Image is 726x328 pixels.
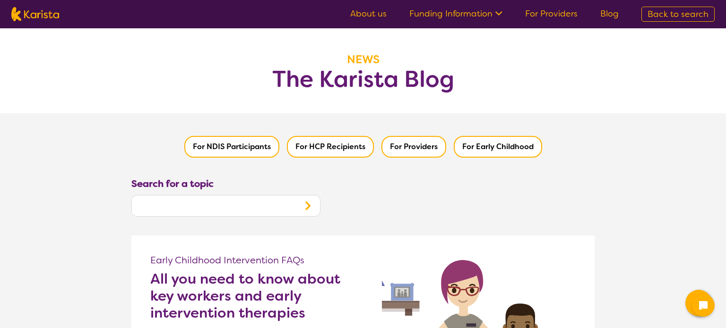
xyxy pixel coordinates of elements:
button: Filter by NDIS Participants [184,136,279,158]
a: About us [350,8,387,19]
a: Blog [600,8,619,19]
img: Karista logo [11,7,59,21]
a: For Providers [525,8,578,19]
label: Search for a topic [131,177,214,191]
a: All you need to know about key workers and early intervention therapies [150,270,363,321]
button: Channel Menu [685,290,712,316]
button: Filter by HCP Recipients [287,136,374,158]
p: Early Childhood Intervention FAQs [150,254,363,266]
button: Filter by Early Childhood [454,136,542,158]
button: Search [295,195,320,216]
button: Filter by Providers [381,136,446,158]
a: Back to search [641,7,715,22]
a: Funding Information [409,8,502,19]
span: Back to search [648,8,709,20]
